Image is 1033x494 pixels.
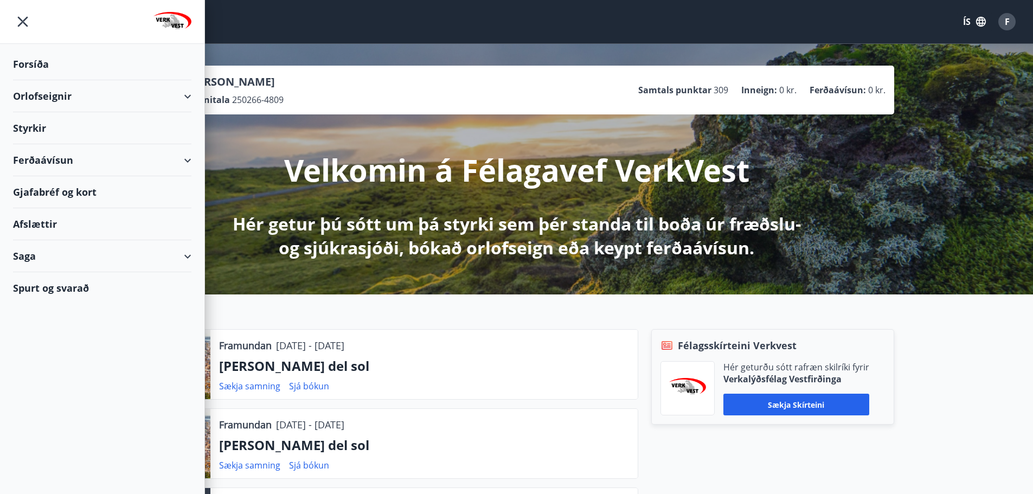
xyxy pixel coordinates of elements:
p: Samtals punktar [638,84,711,96]
p: Framundan [219,338,272,352]
button: Sækja skírteini [723,394,869,415]
button: ÍS [957,12,992,31]
div: Gjafabréf og kort [13,176,191,208]
p: Kennitala [187,94,230,106]
div: Ferðaávísun [13,144,191,176]
button: menu [13,12,33,31]
a: Sækja samning [219,459,280,471]
p: [PERSON_NAME] del sol [219,357,629,375]
a: Sjá bókun [289,459,329,471]
div: Forsíða [13,48,191,80]
p: Velkomin á Félagavef VerkVest [284,149,749,190]
p: Ferðaávísun : [810,84,866,96]
div: Orlofseignir [13,80,191,112]
div: Saga [13,240,191,272]
span: 309 [714,84,728,96]
div: Afslættir [13,208,191,240]
p: Inneign : [741,84,777,96]
div: Styrkir [13,112,191,144]
span: 0 kr. [779,84,797,96]
p: [DATE] - [DATE] [276,338,344,352]
p: [DATE] - [DATE] [276,418,344,432]
p: [PERSON_NAME] [187,74,284,89]
p: Verkalýðsfélag Vestfirðinga [723,373,869,385]
span: Félagsskírteini Verkvest [678,338,797,352]
a: Sækja samning [219,380,280,392]
p: Hér getur þú sótt um þá styrki sem þér standa til boða úr fræðslu- og sjúkrasjóði, bókað orlofsei... [230,212,803,260]
p: Hér geturðu sótt rafræn skilríki fyrir [723,361,869,373]
p: [PERSON_NAME] del sol [219,436,629,454]
span: F [1005,16,1010,28]
p: Framundan [219,418,272,432]
span: 0 kr. [868,84,886,96]
span: 250266-4809 [232,94,284,106]
div: Spurt og svarað [13,272,191,304]
img: jihgzMk4dcgjRAW2aMgpbAqQEG7LZi0j9dOLAUvz.png [669,378,706,399]
a: Sjá bókun [289,380,329,392]
img: union_logo [153,12,191,34]
button: F [994,9,1020,35]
